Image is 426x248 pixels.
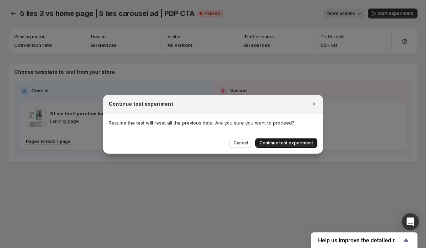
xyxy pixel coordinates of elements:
h2: Continue test experiment [109,100,173,108]
button: Cancel [229,138,252,148]
span: Help us improve the detailed report for A/B campaigns [318,237,402,244]
button: Continue test experiment [255,138,317,148]
span: Cancel [234,140,248,146]
p: Resume the test will reset all the previous data. Are you sure you want to proceed? [109,119,317,126]
span: Continue test experiment [260,140,313,146]
div: Open Intercom Messenger [402,213,419,230]
button: Show survey - Help us improve the detailed report for A/B campaigns [318,236,410,244]
button: Close [309,99,319,109]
